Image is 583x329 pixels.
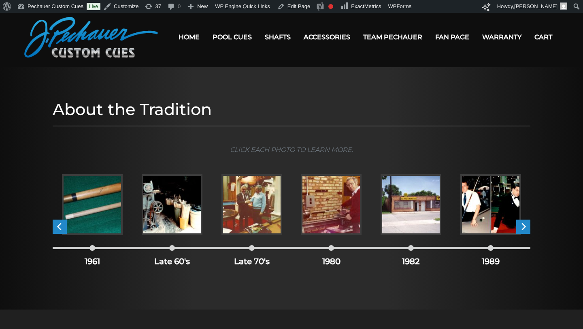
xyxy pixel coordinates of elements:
div: 1961 [53,241,132,267]
div: 1989 [451,241,530,267]
span: [PERSON_NAME] [514,3,557,9]
a: Shafts [258,27,297,47]
span: ExactMetrics [351,3,381,9]
i: CLICK EACH PHOTO TO LEARN MORE. [230,146,353,154]
h1: About the Tradition [53,100,530,119]
img: Pechauer Custom Cues [24,17,158,58]
a: Accessories [297,27,357,47]
a: Cart [528,27,559,47]
div: Late 70's [212,241,291,267]
a: Live [87,3,100,10]
span: Previous [53,220,67,234]
a: Fan Page [429,27,476,47]
a: Pool Cues [206,27,258,47]
a: Team Pechauer [357,27,429,47]
a: Home [172,27,206,47]
span: Next [516,220,530,234]
div: 1980 [291,241,371,267]
div: Needs improvement [328,4,333,9]
div: 1982 [371,241,451,267]
div: Late 60's [132,241,212,267]
a: Warranty [476,27,528,47]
